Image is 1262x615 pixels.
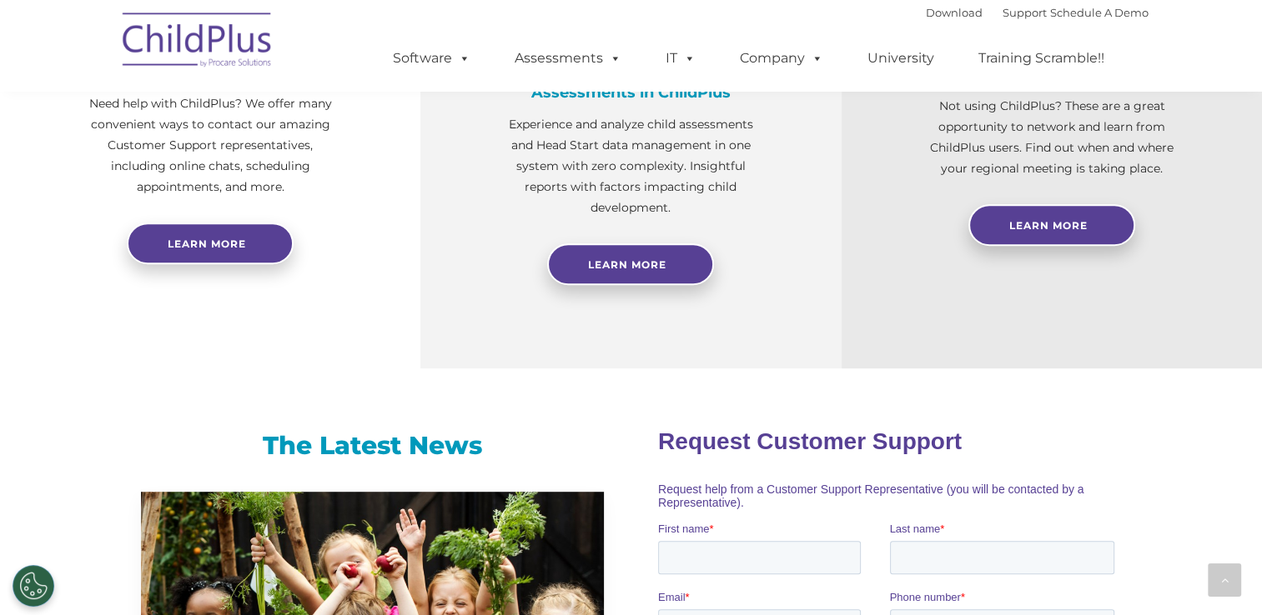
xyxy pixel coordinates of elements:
a: Schedule A Demo [1050,6,1149,19]
a: Learn More [968,204,1135,246]
p: Not using ChildPlus? These are a great opportunity to network and learn from ChildPlus users. Fin... [925,96,1179,179]
a: IT [649,42,712,75]
a: Support [1003,6,1047,19]
a: Learn More [547,243,714,285]
p: Experience and analyze child assessments and Head Start data management in one system with zero c... [504,114,757,218]
p: Need help with ChildPlus? We offer many convenient ways to contact our amazing Customer Support r... [83,93,337,197]
a: Assessments [498,42,638,75]
font: | [926,6,1149,19]
span: Phone number [232,178,303,191]
a: Learn more [127,222,294,264]
a: Software [376,42,487,75]
a: University [851,42,951,75]
h3: The Latest News [141,429,604,462]
span: Last name [232,110,283,122]
span: Learn More [1009,219,1088,232]
iframe: Chat Widget [990,435,1262,615]
span: Learn more [168,237,246,250]
span: Learn More [588,258,666,271]
a: Training Scramble!! [962,42,1121,75]
a: Download [926,6,983,19]
button: Cookies Settings [13,565,54,607]
a: Company [723,42,840,75]
img: ChildPlus by Procare Solutions [114,1,281,84]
